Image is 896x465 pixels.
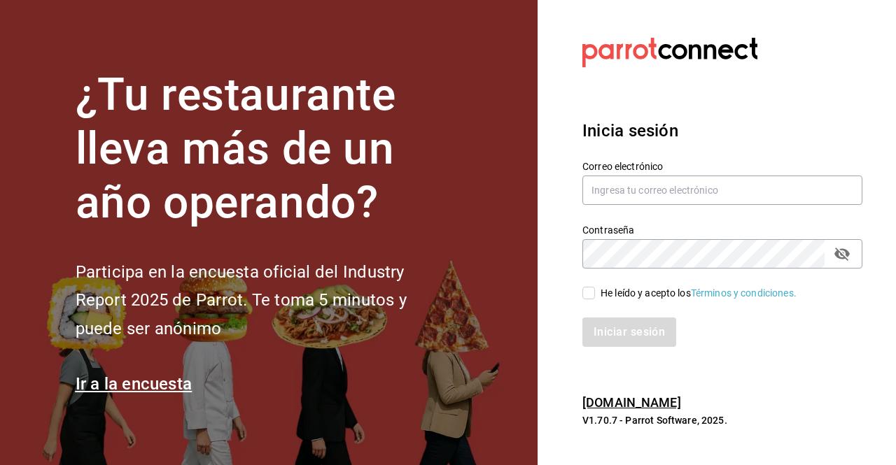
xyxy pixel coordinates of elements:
[76,258,454,343] h2: Participa en la encuesta oficial del Industry Report 2025 de Parrot. Te toma 5 minutos y puede se...
[691,287,797,299] a: Términos y condiciones.
[582,176,862,205] input: Ingresa tu correo electrónico
[582,225,862,235] label: Contraseña
[582,162,862,171] label: Correo electrónico
[582,118,862,143] h3: Inicia sesión
[582,395,681,410] a: [DOMAIN_NAME]
[76,69,454,229] h1: ¿Tu restaurante lleva más de un año operando?
[830,242,854,266] button: passwordField
[601,286,797,301] div: He leído y acepto los
[582,413,862,427] p: V1.70.7 - Parrot Software, 2025.
[76,374,192,394] a: Ir a la encuesta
